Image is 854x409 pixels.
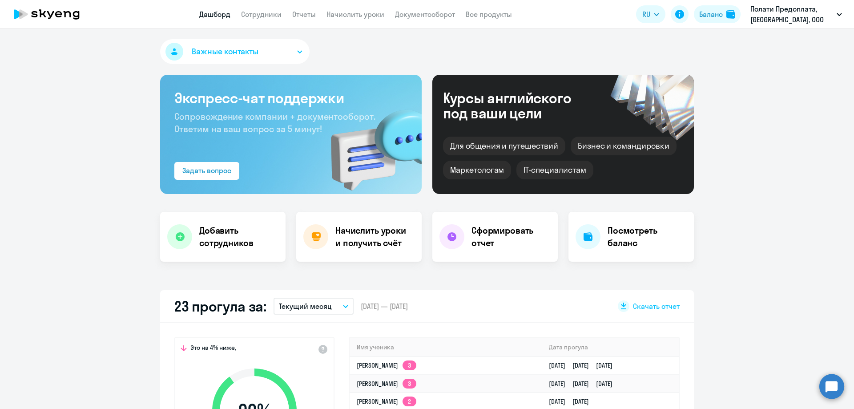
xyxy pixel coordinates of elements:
a: Дашборд [199,10,230,19]
h4: Начислить уроки и получить счёт [335,224,413,249]
div: Для общения и путешествий [443,137,565,155]
span: Это на 4% ниже, [190,344,236,354]
h3: Экспресс-чат поддержки [174,89,407,107]
div: IT-специалистам [516,161,593,179]
a: [DATE][DATE][DATE] [549,361,620,369]
a: [PERSON_NAME]2 [357,397,416,405]
span: Скачать отчет [633,301,680,311]
app-skyeng-badge: 3 [403,360,416,370]
a: Отчеты [292,10,316,19]
a: Сотрудники [241,10,282,19]
a: Документооборот [395,10,455,19]
div: Задать вопрос [182,165,231,176]
div: Баланс [699,9,723,20]
span: [DATE] — [DATE] [361,301,408,311]
button: RU [636,5,665,23]
span: Важные контакты [192,46,258,57]
img: balance [726,10,735,19]
span: Сопровождение компании + документооборот. Ответим на ваш вопрос за 5 минут! [174,111,375,134]
p: Текущий месяц [279,301,332,312]
img: bg-img [318,94,422,194]
div: Маркетологам [443,161,511,179]
button: Задать вопрос [174,162,239,180]
button: Текущий месяц [274,298,354,315]
th: Имя ученика [350,338,542,356]
a: Начислить уроки [326,10,384,19]
th: Дата прогула [542,338,679,356]
app-skyeng-badge: 3 [403,379,416,389]
a: [DATE][DATE] [549,397,596,405]
h4: Добавить сотрудников [199,224,278,249]
a: [DATE][DATE][DATE] [549,380,620,388]
a: [PERSON_NAME]3 [357,380,416,388]
button: Балансbalance [694,5,741,23]
a: [PERSON_NAME]3 [357,361,416,369]
h4: Сформировать отчет [471,224,551,249]
p: Полати Предоплата, [GEOGRAPHIC_DATA], ООО [750,4,833,25]
div: Бизнес и командировки [571,137,677,155]
a: Все продукты [466,10,512,19]
app-skyeng-badge: 2 [403,397,416,406]
div: Курсы английского под ваши цели [443,90,595,121]
h4: Посмотреть баланс [608,224,687,249]
button: Полати Предоплата, [GEOGRAPHIC_DATA], ООО [746,4,846,25]
span: RU [642,9,650,20]
button: Важные контакты [160,39,310,64]
h2: 23 прогула за: [174,297,266,315]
